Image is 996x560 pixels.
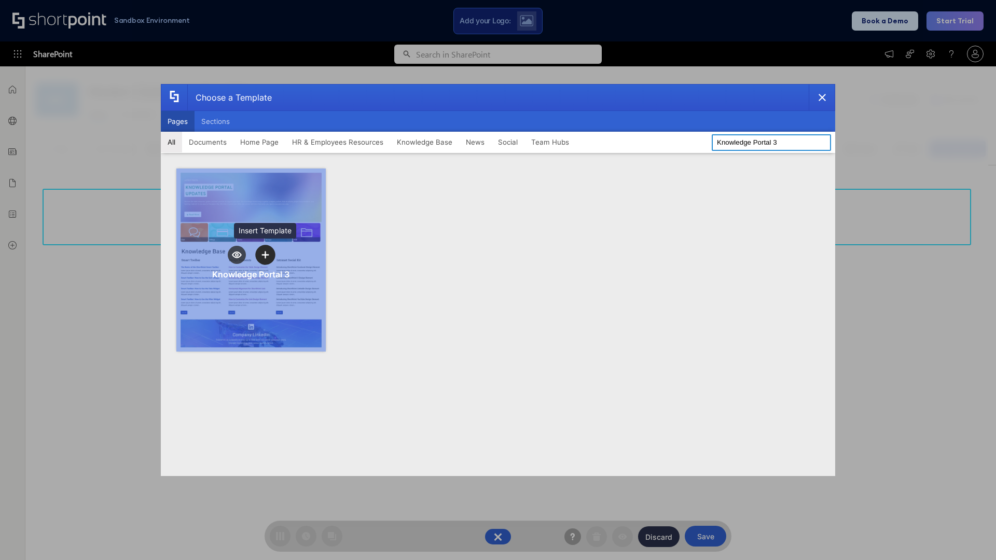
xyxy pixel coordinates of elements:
[459,132,491,152] button: News
[233,132,285,152] button: Home Page
[712,134,831,151] input: Search
[491,132,524,152] button: Social
[161,132,182,152] button: All
[212,269,289,279] div: Knowledge Portal 3
[524,132,576,152] button: Team Hubs
[161,84,835,476] div: template selector
[390,132,459,152] button: Knowledge Base
[195,111,237,132] button: Sections
[187,85,272,110] div: Choose a Template
[182,132,233,152] button: Documents
[161,111,195,132] button: Pages
[944,510,996,560] iframe: Chat Widget
[285,132,390,152] button: HR & Employees Resources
